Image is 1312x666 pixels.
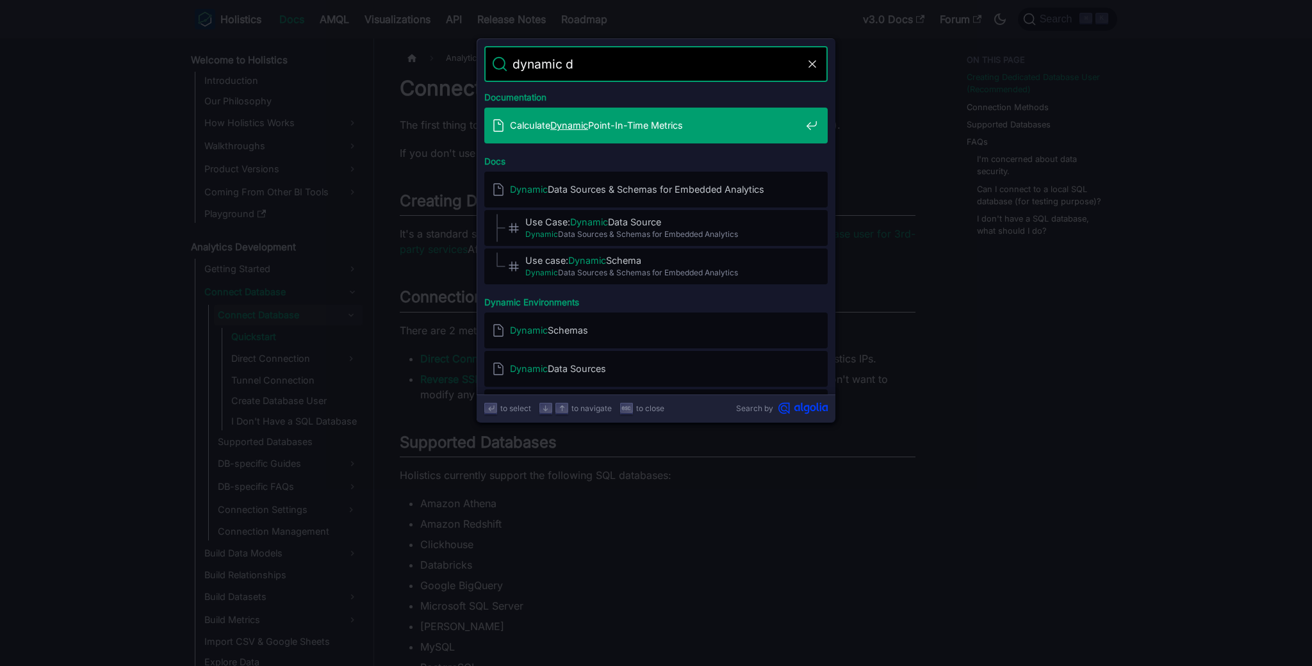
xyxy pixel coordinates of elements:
[484,351,828,387] a: DynamicData Sources
[486,403,496,413] svg: Enter key
[482,146,830,172] div: Docs
[510,119,801,131] span: Calculate Point-In-Time Metrics
[570,216,608,227] mark: Dynamic
[525,266,801,279] span: Data Sources & Schemas for Embedded Analytics
[510,363,548,374] mark: Dynamic
[510,184,548,195] mark: Dynamic
[805,56,820,72] button: Clear the query
[525,229,558,239] mark: Dynamic
[510,362,801,375] span: Data Sources
[525,228,801,240] span: Data Sources & Schemas for Embedded Analytics
[778,402,828,414] svg: Algolia
[541,403,550,413] svg: Arrow down
[636,402,664,414] span: to close
[736,402,773,414] span: Search by
[550,120,588,131] mark: Dynamic
[507,46,805,82] input: Search docs
[484,248,828,284] a: Use case:DynamicSchema​DynamicData Sources & Schemas for Embedded Analytics
[525,254,801,266] span: Use case: Schema​
[736,402,828,414] a: Search byAlgolia
[484,210,828,246] a: Use Case:DynamicData Source​DynamicData Sources & Schemas for Embedded Analytics
[525,216,801,228] span: Use Case: Data Source​
[525,268,558,277] mark: Dynamic
[621,403,631,413] svg: Escape key
[557,403,567,413] svg: Arrow up
[482,82,830,108] div: Documentation
[484,108,828,143] a: CalculateDynamicPoint-In-Time Metrics
[571,402,612,414] span: to navigate
[500,402,531,414] span: to select
[482,287,830,313] div: Dynamic Environments
[510,325,548,336] mark: Dynamic
[484,172,828,207] a: DynamicData Sources & Schemas for Embedded Analytics
[510,183,801,195] span: Data Sources & Schemas for Embedded Analytics
[568,255,606,266] mark: Dynamic
[484,389,828,425] a: DynamicData Sources for Development/Production Environment
[510,324,801,336] span: Schemas
[484,313,828,348] a: DynamicSchemas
